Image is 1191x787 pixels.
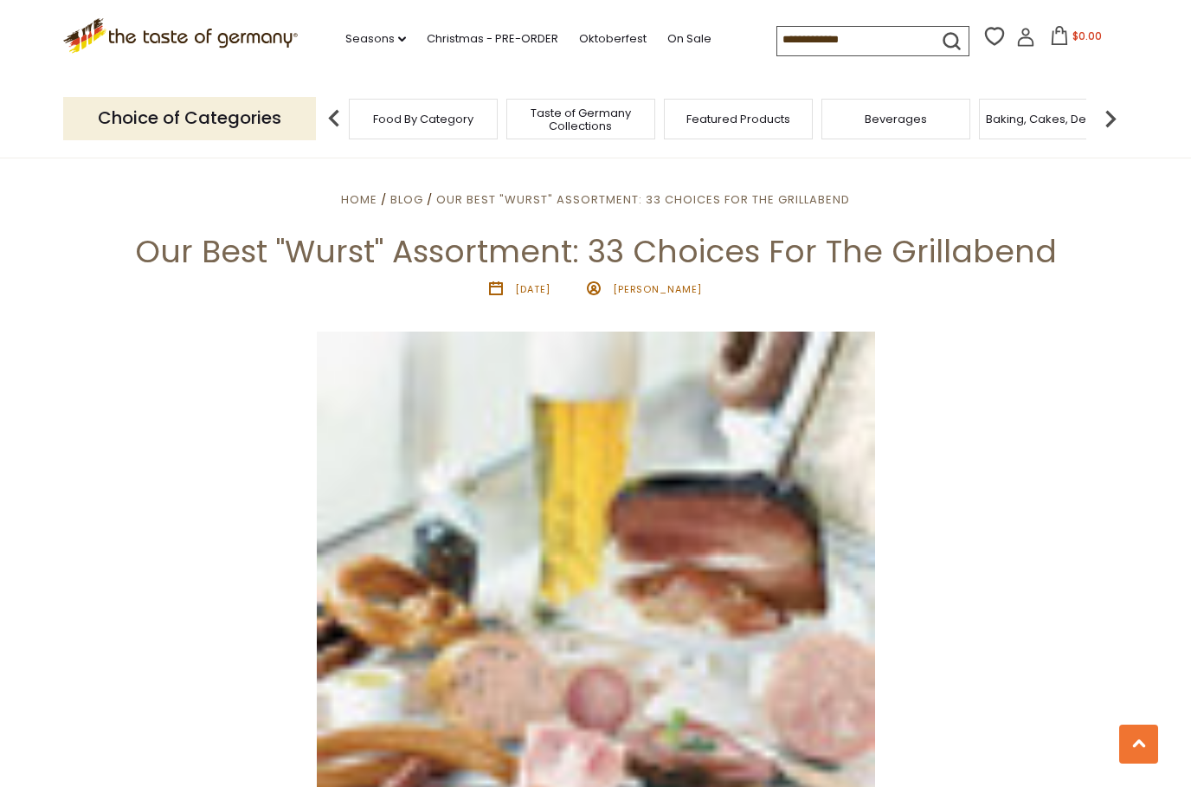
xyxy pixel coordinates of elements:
[515,282,550,296] time: [DATE]
[613,282,703,296] span: [PERSON_NAME]
[579,29,647,48] a: Oktoberfest
[427,29,558,48] a: Christmas - PRE-ORDER
[686,113,790,126] a: Featured Products
[345,29,406,48] a: Seasons
[865,113,927,126] a: Beverages
[1072,29,1102,43] span: $0.00
[373,113,473,126] a: Food By Category
[63,97,316,139] p: Choice of Categories
[341,191,377,208] a: Home
[986,113,1120,126] a: Baking, Cakes, Desserts
[1039,26,1112,52] button: $0.00
[317,101,351,136] img: previous arrow
[667,29,711,48] a: On Sale
[436,191,850,208] a: Our Best "Wurst" Assortment: 33 Choices For The Grillabend
[1093,101,1128,136] img: next arrow
[512,106,650,132] a: Taste of Germany Collections
[54,232,1137,271] h1: Our Best "Wurst" Assortment: 33 Choices For The Grillabend
[390,191,423,208] a: Blog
